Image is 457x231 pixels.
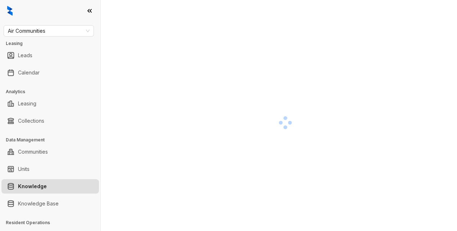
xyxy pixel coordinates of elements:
[6,40,100,47] h3: Leasing
[6,137,100,143] h3: Data Management
[18,145,48,159] a: Communities
[18,65,40,80] a: Calendar
[1,48,99,63] li: Leads
[18,48,32,63] a: Leads
[8,26,90,36] span: Air Communities
[18,96,36,111] a: Leasing
[1,196,99,211] li: Knowledge Base
[18,196,59,211] a: Knowledge Base
[6,89,100,95] h3: Analytics
[1,65,99,80] li: Calendar
[1,96,99,111] li: Leasing
[6,219,100,226] h3: Resident Operations
[18,179,47,194] a: Knowledge
[1,162,99,176] li: Units
[1,145,99,159] li: Communities
[18,114,44,128] a: Collections
[1,114,99,128] li: Collections
[7,6,13,16] img: logo
[1,179,99,194] li: Knowledge
[18,162,30,176] a: Units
